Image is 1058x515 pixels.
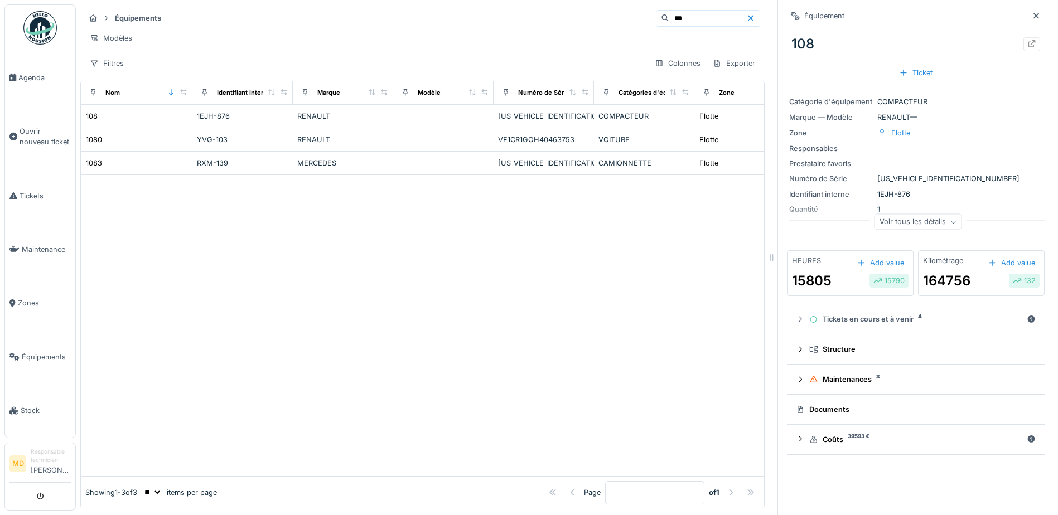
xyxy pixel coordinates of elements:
[791,369,1040,390] summary: Maintenances3
[791,339,1040,359] summary: Structure
[31,448,71,480] li: [PERSON_NAME]
[699,134,718,145] div: Flotte
[18,298,71,308] span: Zones
[297,111,389,122] div: RENAULT
[789,128,873,138] div: Zone
[789,189,873,200] div: Identifiant interne
[789,173,1042,184] div: [US_VEHICLE_IDENTIFICATION_NUMBER]
[875,214,962,230] div: Voir tous les détails
[9,448,71,483] a: MD Responsable technicien[PERSON_NAME]
[5,222,75,276] a: Maintenance
[809,344,1031,354] div: Structure
[31,448,71,465] div: Responsable technicien
[20,126,71,147] span: Ouvrir nouveau ticket
[891,128,910,138] div: Flotte
[22,352,71,362] span: Équipements
[498,158,590,168] div: [US_VEHICLE_IDENTIFICATION_NUMBER]
[789,204,1042,215] div: 1
[317,88,340,98] div: Marque
[789,96,873,107] div: Catégorie d'équipement
[650,55,706,71] div: Colonnes
[787,30,1045,59] div: 108
[18,72,71,83] span: Agenda
[85,55,129,71] div: Filtres
[418,88,441,98] div: Modèle
[792,255,821,266] div: HEURES
[197,134,288,145] div: YVG-103
[5,51,75,104] a: Agenda
[708,55,760,71] div: Exporter
[9,455,26,472] li: MD
[791,309,1040,330] summary: Tickets en cours et à venir4
[105,88,120,98] div: Nom
[709,487,719,498] strong: of 1
[85,30,137,46] div: Modèles
[792,271,832,291] div: 15805
[5,169,75,222] a: Tickets
[699,111,718,122] div: Flotte
[791,399,1040,420] summary: Documents
[22,244,71,255] span: Maintenance
[809,374,1031,385] div: Maintenances
[584,487,601,498] div: Page
[789,112,1042,123] div: RENAULT —
[21,405,71,416] span: Stock
[809,434,1022,445] div: Coûts
[789,143,873,154] div: Responsables
[23,11,57,45] img: Badge_color-CXgf-gQk.svg
[297,134,389,145] div: RENAULT
[498,134,590,145] div: VF1CR1GOH40463753
[5,384,75,438] a: Stock
[699,158,718,168] div: Flotte
[5,104,75,169] a: Ouvrir nouveau ticket
[217,88,271,98] div: Identifiant interne
[791,429,1040,450] summary: Coûts39593 €
[789,158,873,169] div: Prestataire favoris
[518,88,569,98] div: Numéro de Série
[86,111,98,122] div: 108
[598,111,690,122] div: COMPACTEUR
[809,314,1022,324] div: Tickets en cours et à venir
[923,255,963,266] div: Kilométrage
[719,88,735,98] div: Zone
[110,13,166,23] strong: Équipements
[789,173,873,184] div: Numéro de Série
[789,189,1042,200] div: 1EJH-876
[796,404,1031,415] div: Documents
[85,487,137,498] div: Showing 1 - 3 of 3
[789,204,873,215] div: Quantité
[804,11,844,21] div: Équipement
[983,255,1040,270] div: Add value
[5,330,75,383] a: Équipements
[619,88,696,98] div: Catégories d'équipement
[873,275,905,286] div: 15790
[86,158,102,168] div: 1083
[142,487,217,498] div: items per page
[598,134,690,145] div: VOITURE
[598,158,690,168] div: CAMIONNETTE
[789,112,873,123] div: Marque — Modèle
[895,65,937,80] div: Ticket
[498,111,590,122] div: [US_VEHICLE_IDENTIFICATION_NUMBER]
[86,134,102,145] div: 1080
[852,255,909,270] div: Add value
[789,96,1042,107] div: COMPACTEUR
[20,191,71,201] span: Tickets
[297,158,389,168] div: MERCEDES
[197,111,288,122] div: 1EJH-876
[1013,275,1036,286] div: 132
[197,158,288,168] div: RXM-139
[923,271,970,291] div: 164756
[5,276,75,330] a: Zones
